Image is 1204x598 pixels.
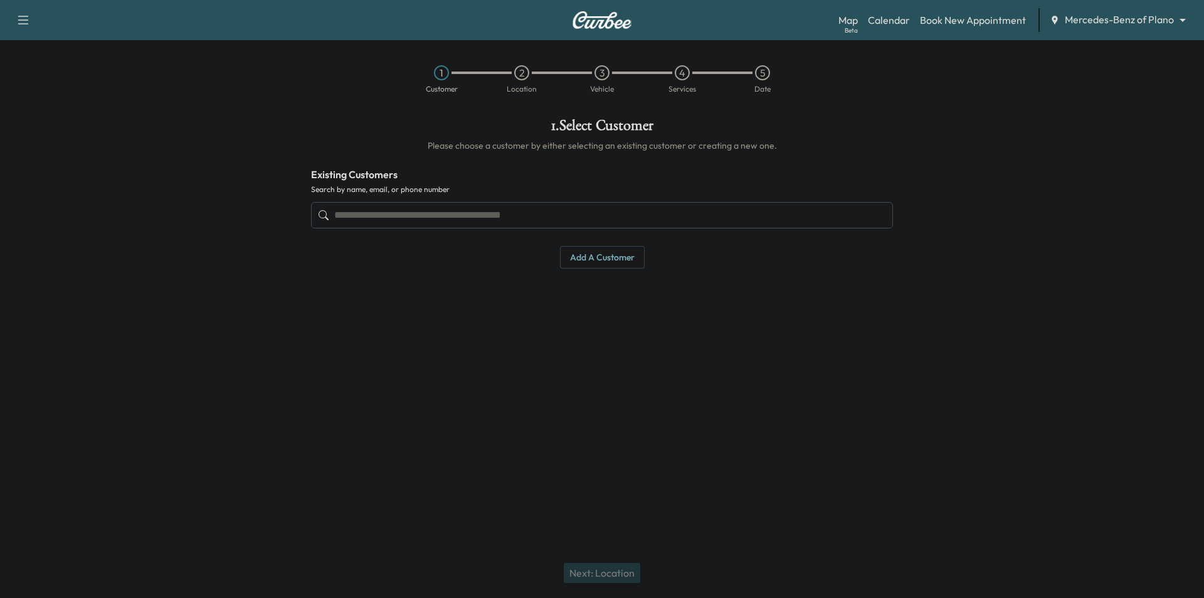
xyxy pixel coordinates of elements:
h4: Existing Customers [311,167,893,182]
h1: 1 . Select Customer [311,118,893,139]
a: Calendar [868,13,910,28]
label: Search by name, email, or phone number [311,184,893,195]
div: Date [754,85,771,93]
div: Location [507,85,537,93]
div: 2 [514,65,529,80]
a: MapBeta [838,13,858,28]
div: Vehicle [590,85,614,93]
div: 5 [755,65,770,80]
a: Book New Appointment [920,13,1026,28]
div: Customer [426,85,458,93]
img: Curbee Logo [572,11,632,29]
span: Mercedes-Benz of Plano [1065,13,1174,27]
div: Beta [845,26,858,35]
div: 3 [594,65,610,80]
div: 1 [434,65,449,80]
h6: Please choose a customer by either selecting an existing customer or creating a new one. [311,139,893,152]
div: 4 [675,65,690,80]
div: Services [668,85,696,93]
button: Add a customer [560,246,645,269]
